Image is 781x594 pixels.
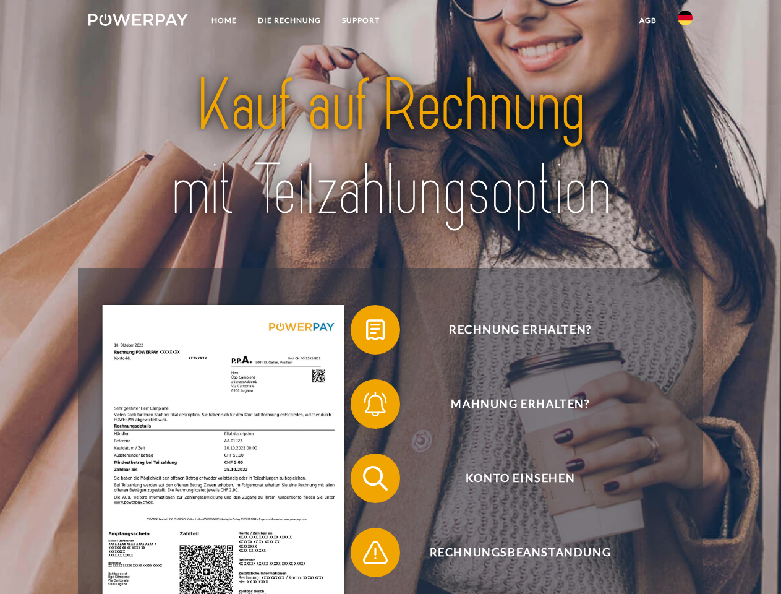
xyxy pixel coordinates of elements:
span: Rechnung erhalten? [369,305,672,355]
a: SUPPORT [331,9,390,32]
img: logo-powerpay-white.svg [88,14,188,26]
img: qb_bill.svg [360,314,391,345]
a: Home [201,9,247,32]
span: Mahnung erhalten? [369,379,672,429]
button: Konto einsehen [351,454,672,503]
img: title-powerpay_de.svg [118,59,663,237]
img: qb_warning.svg [360,537,391,568]
a: DIE RECHNUNG [247,9,331,32]
a: agb [629,9,667,32]
button: Mahnung erhalten? [351,379,672,429]
button: Rechnung erhalten? [351,305,672,355]
span: Konto einsehen [369,454,672,503]
img: de [678,11,693,25]
img: qb_search.svg [360,463,391,494]
button: Rechnungsbeanstandung [351,528,672,577]
img: qb_bell.svg [360,389,391,420]
span: Rechnungsbeanstandung [369,528,672,577]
